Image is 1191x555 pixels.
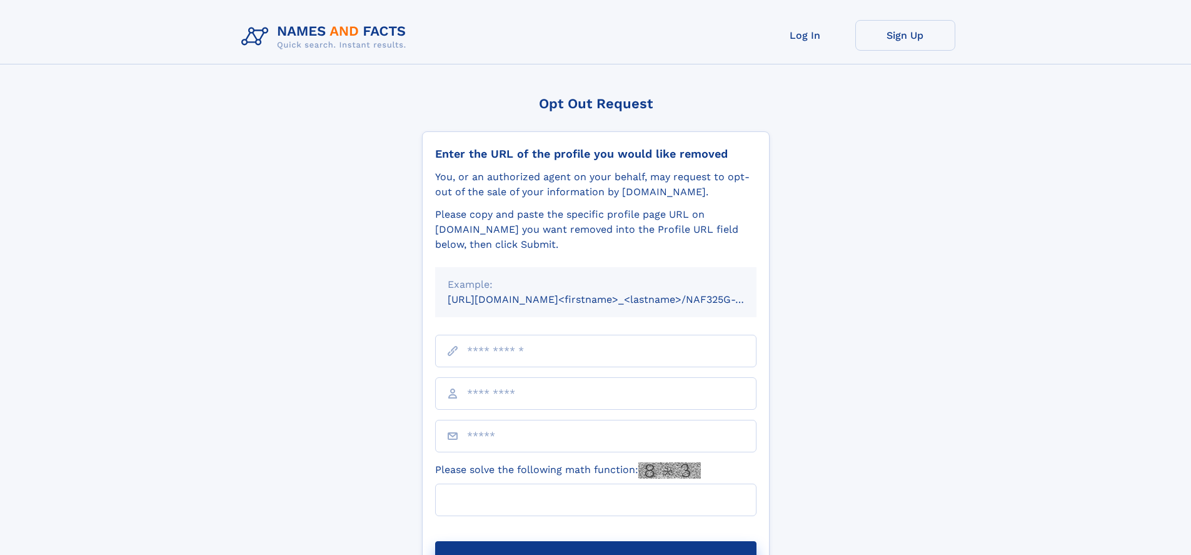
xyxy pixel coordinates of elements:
[435,207,756,252] div: Please copy and paste the specific profile page URL on [DOMAIN_NAME] you want removed into the Pr...
[435,462,701,479] label: Please solve the following math function:
[448,277,744,292] div: Example:
[422,96,770,111] div: Opt Out Request
[435,147,756,161] div: Enter the URL of the profile you would like removed
[855,20,955,51] a: Sign Up
[435,170,756,200] div: You, or an authorized agent on your behalf, may request to opt-out of the sale of your informatio...
[236,20,416,54] img: Logo Names and Facts
[448,293,780,305] small: [URL][DOMAIN_NAME]<firstname>_<lastname>/NAF325G-xxxxxxxx
[755,20,855,51] a: Log In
